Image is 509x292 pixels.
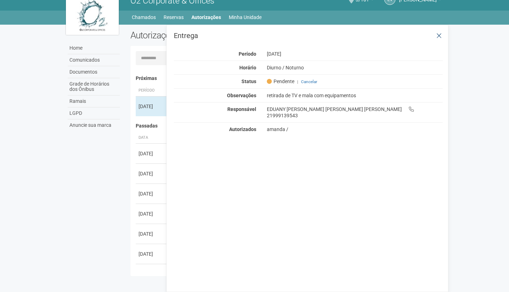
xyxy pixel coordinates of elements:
[239,51,256,57] strong: Período
[262,106,448,119] div: EDUANY [PERSON_NAME] [PERSON_NAME] [PERSON_NAME] 21999139543
[132,12,156,22] a: Chamados
[139,210,165,217] div: [DATE]
[136,85,167,97] th: Período
[267,126,443,132] div: amanda /
[191,12,221,22] a: Autorizações
[139,170,165,177] div: [DATE]
[301,79,317,84] a: Cancelar
[139,230,165,237] div: [DATE]
[68,95,120,107] a: Ramais
[139,103,165,110] div: [DATE]
[130,30,281,41] h2: Autorizações
[164,12,184,22] a: Reservas
[262,92,448,99] div: retirada de TV e mala com equipamentos
[68,119,120,131] a: Anuncie sua marca
[136,123,438,129] h4: Passadas
[227,93,256,98] strong: Observações
[136,76,438,81] h4: Próximas
[262,51,448,57] div: [DATE]
[227,106,256,112] strong: Responsável
[139,271,165,278] div: [DATE]
[267,78,294,85] span: Pendente
[136,132,167,144] th: Data
[68,78,120,95] a: Grade de Horários dos Ônibus
[262,64,448,71] div: Diurno / Noturno
[229,12,262,22] a: Minha Unidade
[139,250,165,257] div: [DATE]
[174,32,443,39] h3: Entrega
[229,126,256,132] strong: Autorizados
[241,79,256,84] strong: Status
[239,65,256,70] strong: Horário
[139,150,165,157] div: [DATE]
[139,190,165,197] div: [DATE]
[68,42,120,54] a: Home
[68,66,120,78] a: Documentos
[68,54,120,66] a: Comunicados
[297,79,298,84] span: |
[68,107,120,119] a: LGPD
